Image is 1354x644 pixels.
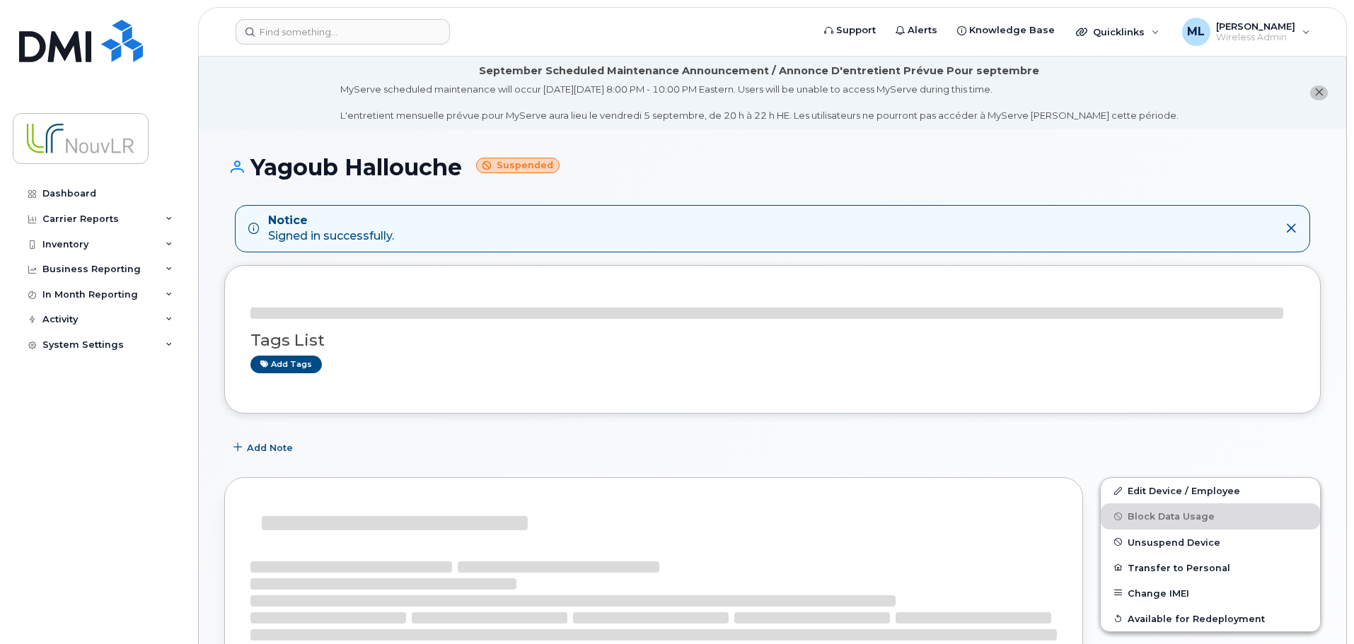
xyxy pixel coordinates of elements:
div: Signed in successfully. [268,213,394,245]
button: Unsuspend Device [1101,529,1320,555]
span: Available for Redeployment [1128,613,1265,623]
span: Unsuspend Device [1128,537,1220,547]
button: Available for Redeployment [1101,606,1320,631]
button: close notification [1310,86,1328,100]
span: Add Note [247,441,293,455]
button: Transfer to Personal [1101,555,1320,580]
a: Edit Device / Employee [1101,478,1320,503]
div: September Scheduled Maintenance Announcement / Annonce D'entretient Prévue Pour septembre [479,64,1039,78]
div: MyServe scheduled maintenance will occur [DATE][DATE] 8:00 PM - 10:00 PM Eastern. Users will be u... [340,83,1179,122]
small: Suspended [476,158,560,174]
h1: Yagoub Hallouche [224,155,1321,180]
a: Add tags [250,356,322,373]
button: Add Note [224,435,305,460]
button: Change IMEI [1101,580,1320,606]
h3: Tags List [250,332,1295,349]
button: Block Data Usage [1101,503,1320,529]
strong: Notice [268,213,394,229]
